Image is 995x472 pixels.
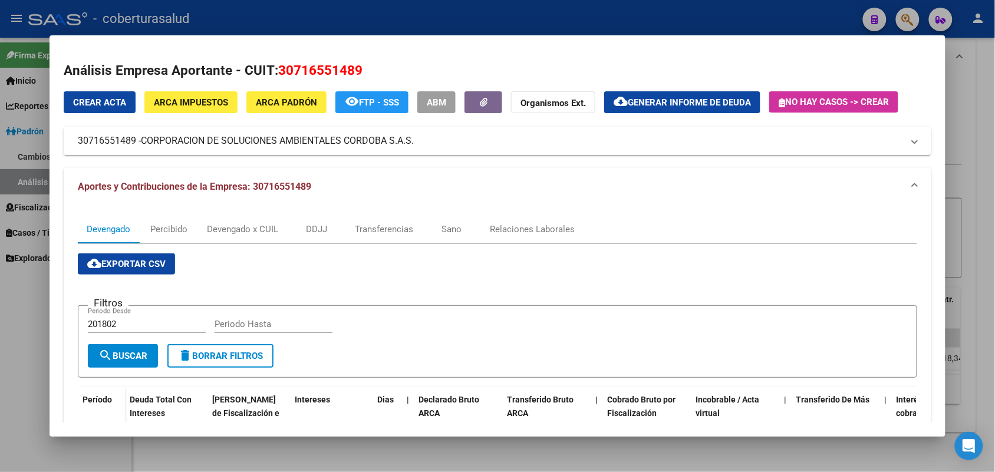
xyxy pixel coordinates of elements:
[628,97,751,108] span: Generar informe de deuda
[83,395,112,404] span: Período
[490,223,575,236] div: Relaciones Laborales
[335,91,408,113] button: FTP - SSS
[407,395,409,404] span: |
[607,395,676,418] span: Cobrado Bruto por Fiscalización
[256,97,317,108] span: ARCA Padrón
[691,387,779,439] datatable-header-cell: Incobrable / Acta virtual
[290,387,373,439] datatable-header-cell: Intereses
[442,223,462,236] div: Sano
[144,91,238,113] button: ARCA Impuestos
[64,61,931,81] h2: Análisis Empresa Aportante - CUIT:
[78,387,125,437] datatable-header-cell: Período
[507,395,574,418] span: Transferido Bruto ARCA
[784,395,786,404] span: |
[178,348,192,362] mat-icon: delete
[207,223,278,236] div: Devengado x CUIL
[402,387,414,439] datatable-header-cell: |
[167,344,274,368] button: Borrar Filtros
[246,91,327,113] button: ARCA Padrón
[125,387,207,439] datatable-header-cell: Deuda Total Con Intereses
[141,134,414,148] span: CORPORACION DE SOLUCIONES AMBIENTALES CORDOBA S.A.S.
[604,91,760,113] button: Generar informe de deuda
[891,387,980,439] datatable-header-cell: Interés Aporte cobrado por ARCA
[427,97,446,108] span: ABM
[88,296,129,309] h3: Filtros
[178,351,263,361] span: Borrar Filtros
[98,351,147,361] span: Buscar
[414,387,502,439] datatable-header-cell: Declarado Bruto ARCA
[614,94,628,108] mat-icon: cloud_download
[602,387,691,439] datatable-header-cell: Cobrado Bruto por Fiscalización
[87,256,101,270] mat-icon: cloud_download
[502,387,591,439] datatable-header-cell: Transferido Bruto ARCA
[150,223,187,236] div: Percibido
[212,395,279,431] span: [PERSON_NAME] de Fiscalización e Incobrable
[373,387,402,439] datatable-header-cell: Dias
[78,181,311,192] span: Aportes y Contribuciones de la Empresa: 30716551489
[64,91,136,113] button: Crear Acta
[896,395,964,418] span: Interés Aporte cobrado por ARCA
[779,387,791,439] datatable-header-cell: |
[791,387,879,439] datatable-header-cell: Transferido De Más
[377,395,394,404] span: Dias
[417,91,456,113] button: ABM
[154,97,228,108] span: ARCA Impuestos
[306,223,327,236] div: DDJJ
[130,395,192,418] span: Deuda Total Con Intereses
[98,348,113,362] mat-icon: search
[355,223,413,236] div: Transferencias
[295,395,330,404] span: Intereses
[359,97,399,108] span: FTP - SSS
[419,395,479,418] span: Declarado Bruto ARCA
[884,395,887,404] span: |
[87,259,166,269] span: Exportar CSV
[87,223,130,236] div: Devengado
[769,91,898,113] button: No hay casos -> Crear
[78,134,902,148] mat-panel-title: 30716551489 -
[73,97,126,108] span: Crear Acta
[88,344,158,368] button: Buscar
[955,432,983,460] div: Open Intercom Messenger
[591,387,602,439] datatable-header-cell: |
[879,387,891,439] datatable-header-cell: |
[78,253,175,275] button: Exportar CSV
[779,97,889,107] span: No hay casos -> Crear
[64,168,931,206] mat-expansion-panel-header: Aportes y Contribuciones de la Empresa: 30716551489
[696,395,759,418] span: Incobrable / Acta virtual
[796,395,869,404] span: Transferido De Más
[64,127,931,155] mat-expansion-panel-header: 30716551489 -CORPORACION DE SOLUCIONES AMBIENTALES CORDOBA S.A.S.
[345,94,359,108] mat-icon: remove_red_eye
[511,91,595,113] button: Organismos Ext.
[207,387,290,439] datatable-header-cell: Deuda Bruta Neto de Fiscalización e Incobrable
[520,98,586,108] strong: Organismos Ext.
[595,395,598,404] span: |
[278,62,363,78] span: 30716551489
